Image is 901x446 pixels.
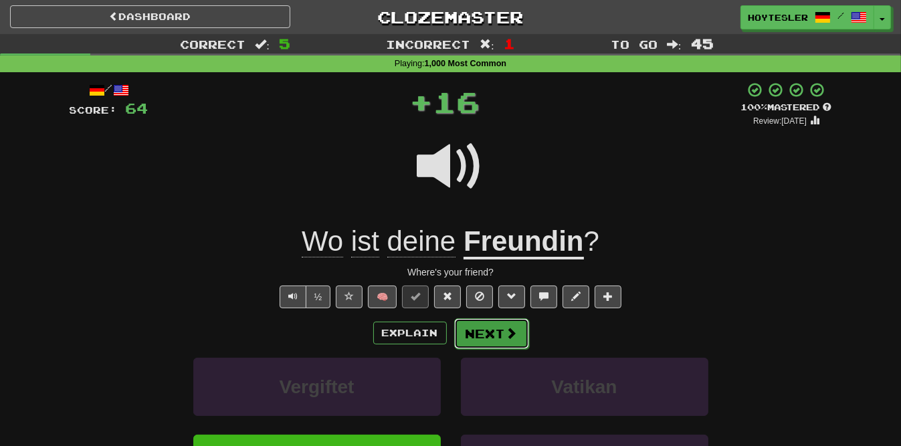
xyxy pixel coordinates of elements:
small: Review: [DATE] [753,116,807,126]
span: Correct [180,37,245,51]
div: / [70,82,148,98]
span: Incorrect [386,37,470,51]
span: deine [387,225,456,257]
button: Ignore sentence (alt+i) [466,286,493,308]
span: Score: [70,104,118,116]
strong: 1,000 Most Common [425,59,506,68]
button: Add to collection (alt+a) [595,286,621,308]
a: Clozemaster [310,5,591,29]
span: 1 [504,35,515,51]
button: Vergiftet [193,358,441,416]
span: Hoytesler [748,11,808,23]
span: 45 [691,35,714,51]
span: ? [584,225,599,257]
button: Set this sentence to 100% Mastered (alt+m) [402,286,429,308]
button: Next [454,318,529,349]
span: ist [351,225,379,257]
span: 100 % [741,102,768,112]
button: Edit sentence (alt+d) [563,286,589,308]
button: Favorite sentence (alt+f) [336,286,363,308]
button: Explain [373,322,447,344]
button: 🧠 [368,286,397,308]
button: Play sentence audio (ctl+space) [280,286,306,308]
button: Grammar (alt+g) [498,286,525,308]
span: 5 [279,35,290,51]
span: + [409,82,433,122]
div: Where's your friend? [70,265,832,279]
div: Text-to-speech controls [277,286,331,308]
a: Dashboard [10,5,290,28]
span: Wo [302,225,343,257]
span: Vatikan [551,376,617,397]
button: ½ [306,286,331,308]
span: / [837,11,844,20]
span: Vergiftet [279,376,354,397]
div: Mastered [741,102,832,114]
button: Vatikan [461,358,708,416]
span: 16 [433,85,480,118]
span: : [255,39,270,50]
span: : [667,39,682,50]
button: Discuss sentence (alt+u) [530,286,557,308]
button: Reset to 0% Mastered (alt+r) [434,286,461,308]
span: To go [611,37,658,51]
span: : [480,39,494,50]
u: Freundin [464,225,584,259]
a: Hoytesler / [740,5,874,29]
span: 64 [126,100,148,116]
